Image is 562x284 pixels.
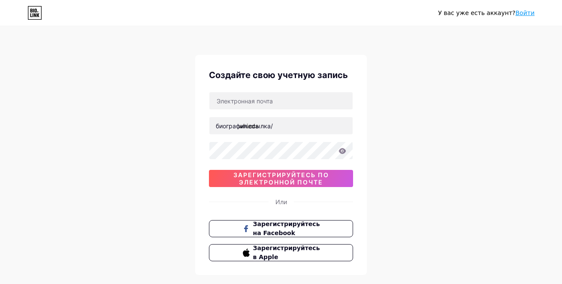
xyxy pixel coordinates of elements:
[209,70,348,80] ya-tr-span: Создайте свою учетную запись
[209,92,353,109] input: Электронная почта
[233,171,329,186] ya-tr-span: зарегистрируйтесь по электронной почте
[253,245,320,260] ya-tr-span: Зарегистрируйтесь в Apple
[253,221,320,236] ya-tr-span: Зарегистрируйтесь на Facebook
[209,244,353,261] button: Зарегистрируйтесь в Apple
[275,198,287,205] ya-tr-span: Или
[209,220,353,237] button: Зарегистрируйтесь на Facebook
[216,122,273,130] ya-tr-span: биография.ссылка/
[515,9,535,16] a: Войти
[438,9,515,16] ya-tr-span: У вас уже есть аккаунт?
[209,117,353,134] input: Имя пользователя
[209,170,353,187] button: зарегистрируйтесь по электронной почте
